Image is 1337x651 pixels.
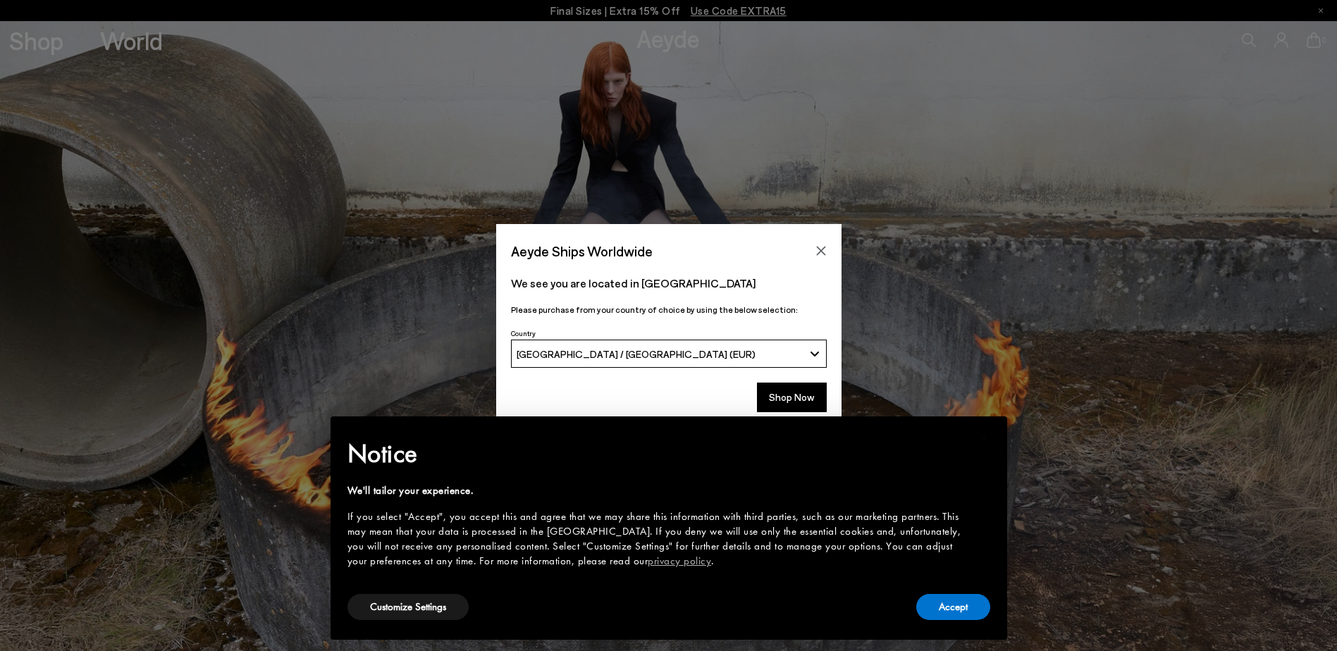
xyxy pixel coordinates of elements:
a: privacy policy [648,554,711,568]
h2: Notice [347,435,968,472]
button: Close [811,240,832,261]
p: We see you are located in [GEOGRAPHIC_DATA] [511,275,827,292]
span: Country [511,329,536,337]
button: Close this notice [968,421,1002,454]
span: × [980,426,989,448]
span: Aeyde Ships Worldwide [511,239,653,263]
div: If you select "Accept", you accept this and agree that we may share this information with third p... [347,509,968,569]
button: Accept [916,594,990,620]
span: [GEOGRAPHIC_DATA] / [GEOGRAPHIC_DATA] (EUR) [517,348,756,360]
div: We'll tailor your experience. [347,483,968,498]
p: Please purchase from your country of choice by using the below selection: [511,303,827,316]
button: Customize Settings [347,594,469,620]
button: Shop Now [757,383,827,412]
